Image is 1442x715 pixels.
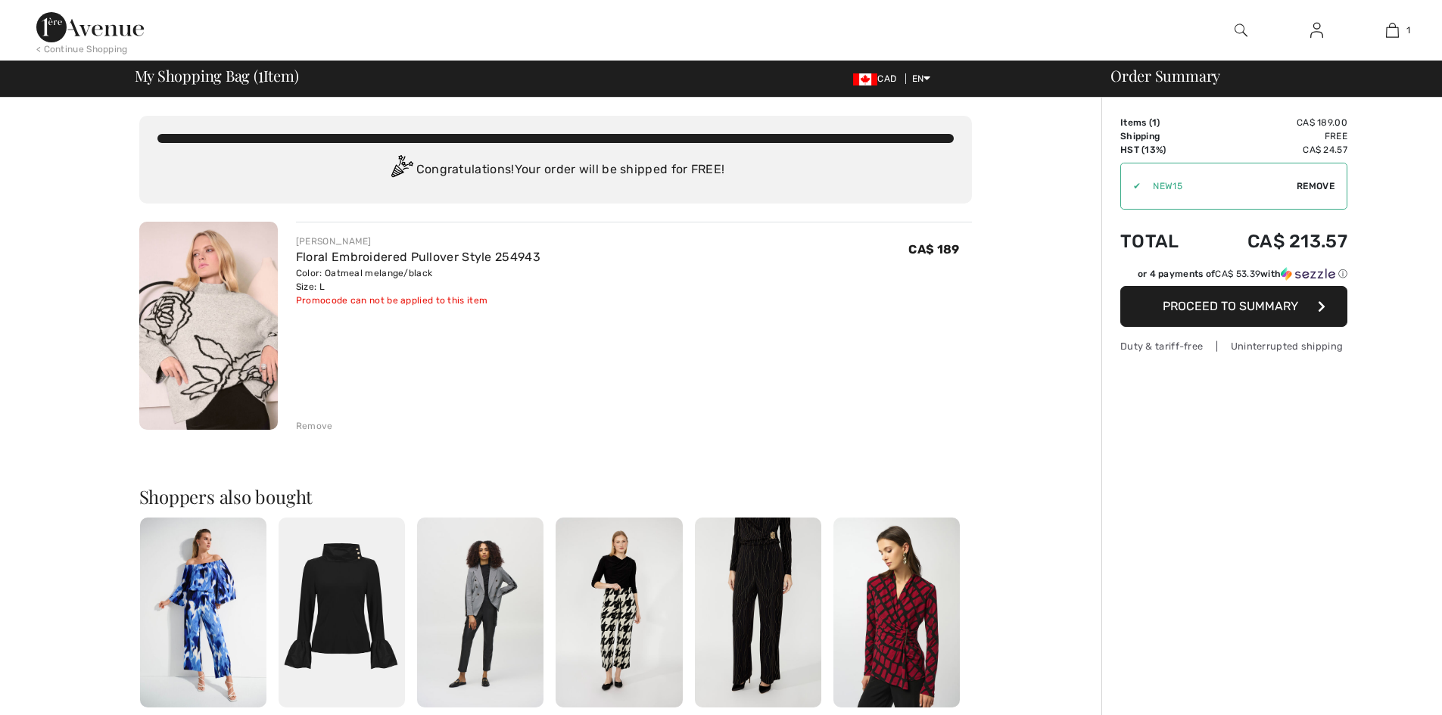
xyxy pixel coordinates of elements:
td: CA$ 213.57 [1204,216,1347,267]
td: Free [1204,129,1347,143]
img: Sezzle [1281,267,1335,281]
td: CA$ 24.57 [1204,143,1347,157]
div: [PERSON_NAME] [296,235,540,248]
span: CA$ 53.39 [1215,269,1260,279]
span: 1 [1406,23,1410,37]
td: Items ( ) [1120,116,1204,129]
img: Congratulation2.svg [386,155,416,185]
img: 1ère Avenue [36,12,144,42]
input: Promo code [1141,163,1297,209]
a: 1 [1355,21,1429,39]
span: Remove [1297,179,1335,193]
img: My Bag [1386,21,1399,39]
span: Proceed to Summary [1163,299,1298,313]
td: HST (13%) [1120,143,1204,157]
a: Sign In [1298,21,1335,40]
div: or 4 payments of with [1138,267,1347,281]
div: Remove [296,419,333,433]
img: My Info [1310,21,1323,39]
span: 1 [258,64,263,84]
td: CA$ 189.00 [1204,116,1347,129]
img: search the website [1235,21,1247,39]
div: Order Summary [1092,68,1433,83]
div: Congratulations! Your order will be shipped for FREE! [157,155,954,185]
div: Color: Oatmeal melange/black Size: L [296,266,540,294]
span: CAD [853,73,902,84]
span: 1 [1152,117,1157,128]
span: CA$ 189 [908,242,959,256]
img: Canadian Dollar [853,73,877,85]
img: Relaxed Full-Length Trousers Style 252138 [140,518,266,707]
td: Shipping [1120,129,1204,143]
img: Leatherette Slim Fit Pull-On Pants Style 244939 [417,518,543,707]
img: Chic Puff Sleeve Blouse Style 254109 [279,518,405,707]
img: Chic V-Neck Pullover Style 253139 [833,518,960,707]
button: Proceed to Summary [1120,286,1347,327]
div: ✔ [1121,179,1141,193]
img: Cropped Houndstooth Trousers Style 253278 [556,518,682,707]
td: Total [1120,216,1204,267]
a: Floral Embroidered Pullover Style 254943 [296,250,540,264]
span: My Shopping Bag ( Item) [135,68,299,83]
div: Promocode can not be applied to this item [296,294,540,307]
h2: Shoppers also bought [139,487,972,505]
div: < Continue Shopping [36,42,128,56]
div: Duty & tariff-free | Uninterrupted shipping [1120,339,1347,353]
img: Embellished Mid-Rise Trousers Style 254295 [695,518,821,707]
div: or 4 payments ofCA$ 53.39withSezzle Click to learn more about Sezzle [1120,267,1347,286]
img: Floral Embroidered Pullover Style 254943 [139,222,278,430]
span: EN [912,73,931,84]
